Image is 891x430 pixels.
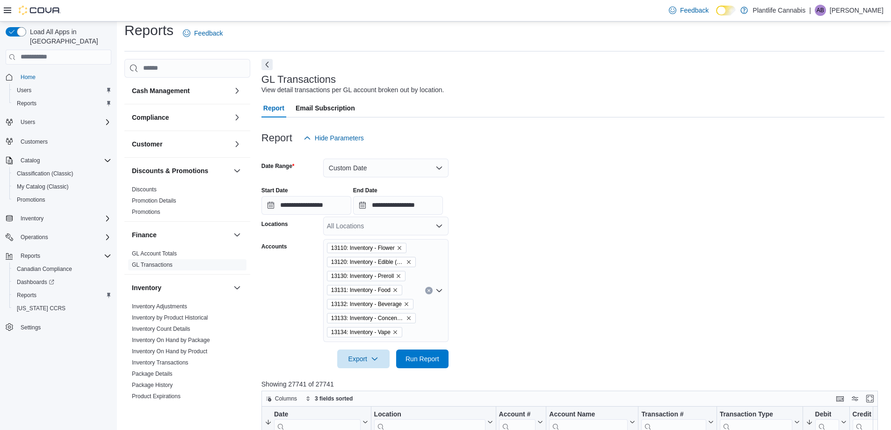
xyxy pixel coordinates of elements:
[17,196,45,204] span: Promotions
[716,6,736,15] input: Dark Mode
[17,155,43,166] button: Catalog
[815,410,839,419] div: Debit
[19,6,61,15] img: Cova
[13,277,111,288] span: Dashboards
[263,99,284,117] span: Report
[331,328,391,337] span: 13134: Inventory - Vape
[232,85,243,96] button: Cash Management
[274,410,361,419] div: Date
[13,290,40,301] a: Reports
[132,209,160,215] a: Promotions
[275,395,297,402] span: Columns
[327,313,416,323] span: 13133: Inventory - Concentrate
[9,167,115,180] button: Classification (Classic)
[21,157,40,164] span: Catalog
[262,393,301,404] button: Columns
[124,184,250,221] div: Discounts & Promotions
[13,181,111,192] span: My Catalog (Classic)
[17,170,73,177] span: Classification (Classic)
[132,359,188,366] a: Inventory Transactions
[300,129,368,147] button: Hide Parameters
[392,287,398,293] button: Remove 13131: Inventory - Food from selection in this group
[21,73,36,81] span: Home
[261,74,336,85] h3: GL Transactions
[2,134,115,148] button: Customers
[132,166,208,175] h3: Discounts & Promotions
[13,263,76,275] a: Canadian Compliance
[13,98,40,109] a: Reports
[17,232,52,243] button: Operations
[716,15,717,16] span: Dark Mode
[17,100,36,107] span: Reports
[17,278,54,286] span: Dashboards
[132,393,181,400] span: Product Expirations
[261,59,273,70] button: Next
[331,243,395,253] span: 13110: Inventory - Flower
[17,213,111,224] span: Inventory
[9,97,115,110] button: Reports
[549,410,628,419] div: Account Name
[13,85,111,96] span: Users
[2,249,115,262] button: Reports
[132,336,210,344] span: Inventory On Hand by Package
[17,71,111,83] span: Home
[132,208,160,216] span: Promotions
[864,393,876,404] button: Enter fullscreen
[9,276,115,289] a: Dashboards
[17,321,111,333] span: Settings
[396,350,449,368] button: Run Report
[132,326,190,332] a: Inventory Count Details
[261,132,292,144] h3: Report
[261,187,288,194] label: Start Date
[132,393,181,400] a: Product Expirations
[665,1,712,20] a: Feedback
[21,252,40,260] span: Reports
[17,265,72,273] span: Canadian Compliance
[834,393,846,404] button: Keyboard shortcuts
[13,194,49,205] a: Promotions
[232,138,243,150] button: Customer
[13,303,111,314] span: Washington CCRS
[353,187,377,194] label: End Date
[2,154,115,167] button: Catalog
[13,194,111,205] span: Promotions
[331,285,391,295] span: 13131: Inventory - Food
[392,329,398,335] button: Remove 13134: Inventory - Vape from selection in this group
[17,136,51,147] a: Customers
[261,379,884,389] p: Showing 27741 of 27741
[331,313,404,323] span: 13133: Inventory - Concentrate
[132,197,176,204] span: Promotion Details
[13,85,35,96] a: Users
[406,259,412,265] button: Remove 13120: Inventory - Edible (Oil) from selection in this group
[641,410,706,419] div: Transaction #
[817,5,824,16] span: AB
[132,371,173,377] a: Package Details
[13,168,77,179] a: Classification (Classic)
[327,327,402,337] span: 13134: Inventory - Vape
[13,98,111,109] span: Reports
[132,113,169,122] h3: Compliance
[2,212,115,225] button: Inventory
[132,337,210,343] a: Inventory On Hand by Package
[809,5,811,16] p: |
[132,230,230,240] button: Finance
[17,87,31,94] span: Users
[132,262,173,268] a: GL Transactions
[852,410,885,419] div: Credit
[26,27,111,46] span: Load All Apps in [GEOGRAPHIC_DATA]
[406,315,412,321] button: Remove 13133: Inventory - Concentrate from selection in this group
[343,350,384,368] span: Export
[17,213,47,224] button: Inventory
[17,117,111,128] span: Users
[2,231,115,244] button: Operations
[397,245,402,251] button: Remove 13110: Inventory - Flower from selection in this group
[849,393,861,404] button: Display options
[132,113,230,122] button: Compliance
[132,314,208,321] span: Inventory by Product Historical
[499,410,536,419] div: Account #
[296,99,355,117] span: Email Subscription
[327,257,416,267] span: 13120: Inventory - Edible (Oil)
[132,86,190,95] h3: Cash Management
